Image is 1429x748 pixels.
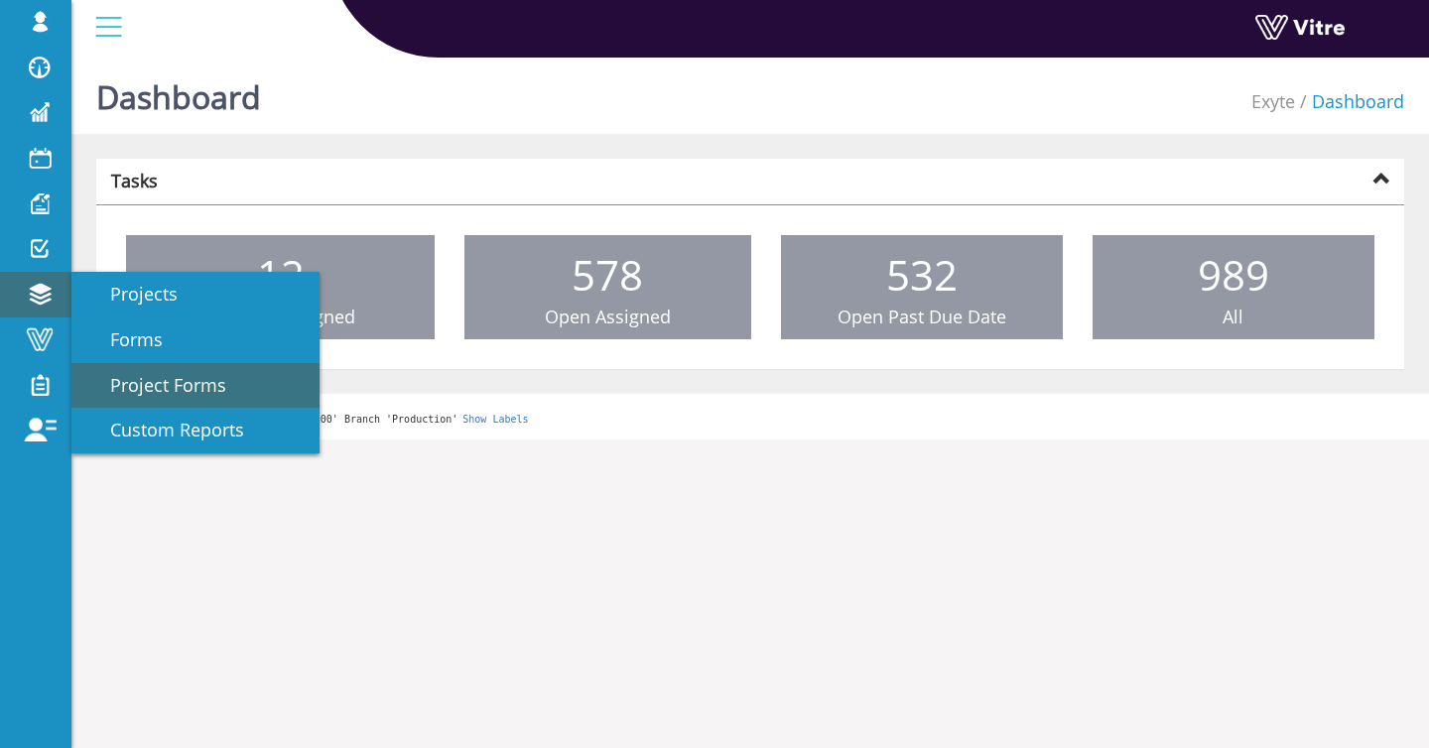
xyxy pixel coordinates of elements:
[86,418,244,441] span: Custom Reports
[86,327,163,351] span: Forms
[1223,305,1243,328] span: All
[126,235,435,340] a: 12 Open Unassigned
[464,235,750,340] a: 578 Open Assigned
[1251,89,1295,113] a: Exyte
[257,246,305,303] span: 12
[71,363,320,409] a: Project Forms
[71,408,320,453] a: Custom Reports
[86,373,226,397] span: Project Forms
[462,414,528,425] a: Show Labels
[1093,235,1374,340] a: 989 All
[71,272,320,317] a: Projects
[111,169,158,192] strong: Tasks
[886,246,958,303] span: 532
[1295,89,1404,115] li: Dashboard
[86,282,178,306] span: Projects
[572,246,643,303] span: 578
[545,305,671,328] span: Open Assigned
[96,50,261,134] h1: Dashboard
[781,235,1063,340] a: 532 Open Past Due Date
[838,305,1006,328] span: Open Past Due Date
[71,317,320,363] a: Forms
[1198,246,1269,303] span: 989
